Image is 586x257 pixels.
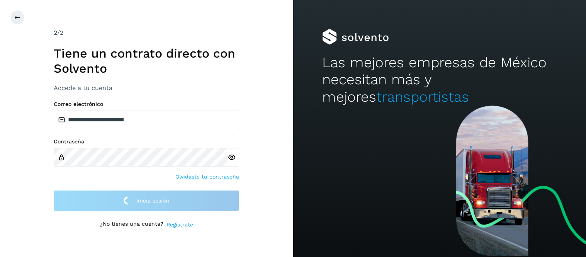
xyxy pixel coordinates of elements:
[54,29,57,36] span: 2
[136,198,169,203] span: Inicia sesión
[376,89,469,105] span: transportistas
[54,138,239,145] label: Contraseña
[54,46,239,76] h1: Tiene un contrato directo con Solvento
[322,54,557,106] h2: Las mejores empresas de México necesitan más y mejores
[54,28,239,37] div: /2
[100,221,163,229] p: ¿No tienes una cuenta?
[54,101,239,107] label: Correo electrónico
[166,221,193,229] a: Regístrate
[175,173,239,181] a: Olvidaste tu contraseña
[54,84,239,92] h3: Accede a tu cuenta
[54,190,239,211] button: Inicia sesión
